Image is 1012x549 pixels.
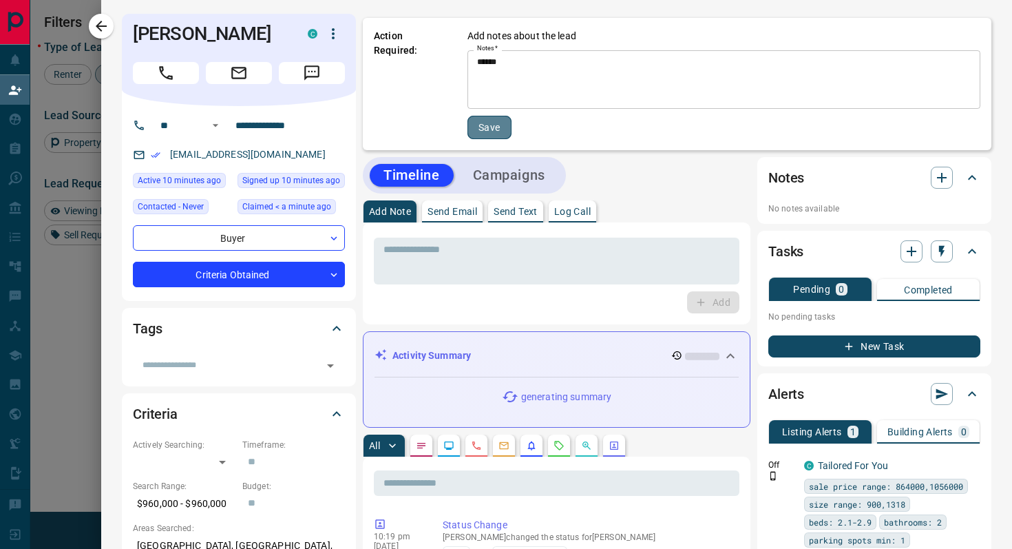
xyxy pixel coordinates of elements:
span: Contacted - Never [138,200,204,214]
div: Mon Sep 15 2025 [238,199,345,218]
svg: Email Verified [151,150,160,160]
p: Activity Summary [392,349,471,363]
span: Signed up 10 minutes ago [242,174,340,187]
span: size range: 900,1318 [809,497,905,511]
a: Tailored For You [818,460,888,471]
p: Log Call [554,207,591,216]
h2: Criteria [133,403,178,425]
span: bathrooms: 2 [884,515,942,529]
div: Activity Summary [375,343,739,369]
span: Email [206,62,272,84]
span: Claimed < a minute ago [242,200,331,214]
svg: Requests [554,440,565,451]
p: All [369,441,380,450]
button: Open [207,117,224,134]
div: Tags [133,312,345,345]
p: $960,000 - $960,000 [133,493,235,515]
h2: Notes [768,167,804,189]
button: Save [467,116,512,139]
span: beds: 2.1-2.9 [809,515,872,529]
svg: Push Notification Only [768,471,778,481]
button: Open [321,356,340,375]
p: Off [768,459,796,471]
div: condos.ca [804,461,814,470]
p: Add Note [369,207,411,216]
p: Send Email [428,207,477,216]
svg: Opportunities [581,440,592,451]
p: 0 [839,284,844,294]
div: Tasks [768,235,980,268]
h1: [PERSON_NAME] [133,23,287,45]
p: Add notes about the lead [467,29,576,43]
svg: Lead Browsing Activity [443,440,454,451]
p: No notes available [768,203,980,215]
p: Completed [904,285,953,295]
p: [PERSON_NAME] changed the status for [PERSON_NAME] [443,532,734,542]
div: Notes [768,161,980,194]
h2: Alerts [768,383,804,405]
span: Active 10 minutes ago [138,174,221,187]
p: Listing Alerts [782,427,842,437]
svg: Listing Alerts [526,440,537,451]
span: Message [279,62,345,84]
svg: Emails [498,440,509,451]
svg: Agent Actions [609,440,620,451]
p: 10:19 pm [374,532,422,541]
div: condos.ca [308,29,317,39]
p: Timeframe: [242,439,345,451]
span: Call [133,62,199,84]
p: Areas Searched: [133,522,345,535]
label: Notes [477,44,498,53]
h2: Tags [133,318,162,340]
div: Criteria Obtained [133,262,345,287]
p: Action Required: [374,29,447,139]
p: 1 [850,427,856,437]
h2: Tasks [768,240,803,262]
p: Actively Searching: [133,439,235,451]
p: 0 [961,427,967,437]
p: Pending [793,284,830,294]
p: Send Text [494,207,538,216]
svg: Notes [416,440,427,451]
div: Buyer [133,225,345,251]
a: [EMAIL_ADDRESS][DOMAIN_NAME] [170,149,326,160]
p: Budget: [242,480,345,493]
div: Alerts [768,377,980,411]
span: sale price range: 864000,1056000 [809,479,963,493]
p: generating summary [521,390,611,404]
span: parking spots min: 1 [809,533,905,547]
div: Mon Sep 15 2025 [133,173,231,192]
p: Status Change [443,518,734,532]
svg: Calls [471,440,482,451]
button: New Task [768,335,980,358]
button: Campaigns [459,164,559,187]
p: Building Alerts [887,427,953,437]
p: Search Range: [133,480,235,493]
div: Mon Sep 15 2025 [238,173,345,192]
div: Criteria [133,397,345,431]
button: Timeline [370,164,454,187]
p: No pending tasks [768,307,980,327]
